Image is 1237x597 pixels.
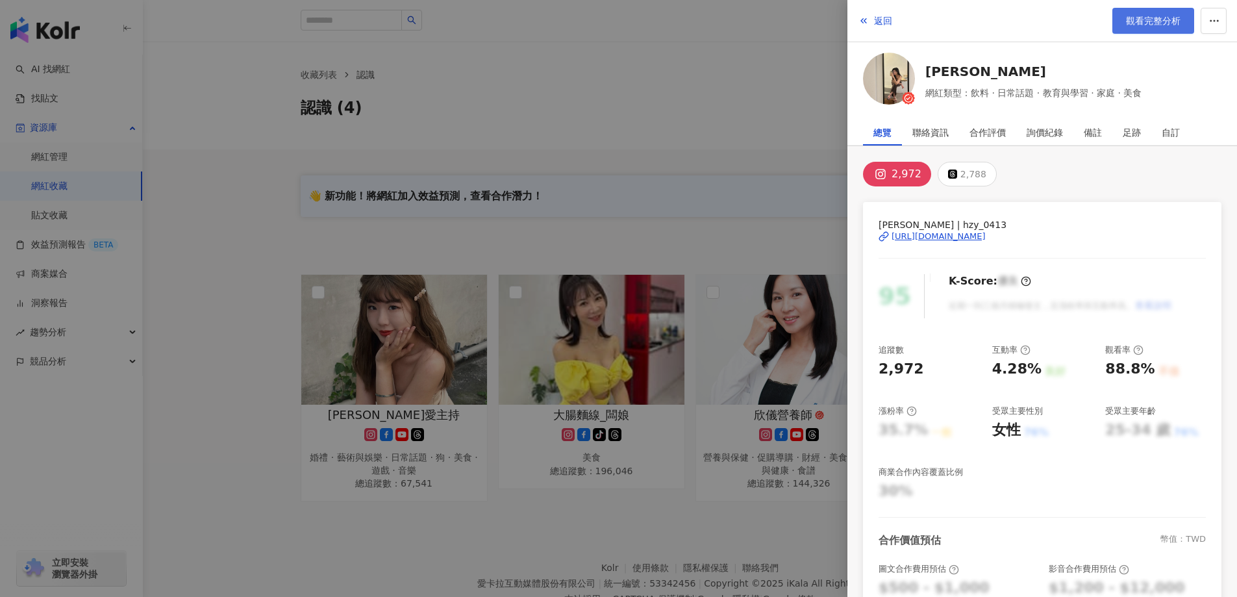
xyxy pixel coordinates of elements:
[879,533,941,548] div: 合作價值預估
[1112,8,1194,34] a: 觀看完整分析
[1105,405,1156,417] div: 受眾主要年齡
[892,231,986,242] div: [URL][DOMAIN_NAME]
[992,359,1042,379] div: 4.28%
[879,405,917,417] div: 漲粉率
[925,86,1142,100] span: 網紅類型：飲料 · 日常話題 · 教育與學習 · 家庭 · 美食
[1049,563,1129,575] div: 影音合作費用預估
[879,359,924,379] div: 2,972
[1105,359,1155,379] div: 88.8%
[879,231,1206,242] a: [URL][DOMAIN_NAME]
[1162,120,1180,146] div: 自訂
[992,344,1031,356] div: 互動率
[969,120,1006,146] div: 合作評價
[1105,344,1143,356] div: 觀看率
[912,120,949,146] div: 聯絡資訊
[892,165,921,183] div: 2,972
[960,165,986,183] div: 2,788
[1123,120,1141,146] div: 足跡
[879,563,959,575] div: 圖文合作費用預估
[1027,120,1063,146] div: 詢價紀錄
[938,162,997,186] button: 2,788
[1126,16,1181,26] span: 觀看完整分析
[863,53,915,109] a: KOL Avatar
[858,8,893,34] button: 返回
[863,53,915,105] img: KOL Avatar
[925,62,1142,81] a: [PERSON_NAME]
[863,162,931,186] button: 2,972
[1160,533,1206,548] div: 幣值：TWD
[879,218,1206,232] span: [PERSON_NAME] | hzy_0413
[992,405,1043,417] div: 受眾主要性別
[879,466,963,478] div: 商業合作內容覆蓋比例
[992,420,1021,440] div: 女性
[949,274,1031,288] div: K-Score :
[879,344,904,356] div: 追蹤數
[874,16,892,26] span: 返回
[1084,120,1102,146] div: 備註
[873,120,892,146] div: 總覽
